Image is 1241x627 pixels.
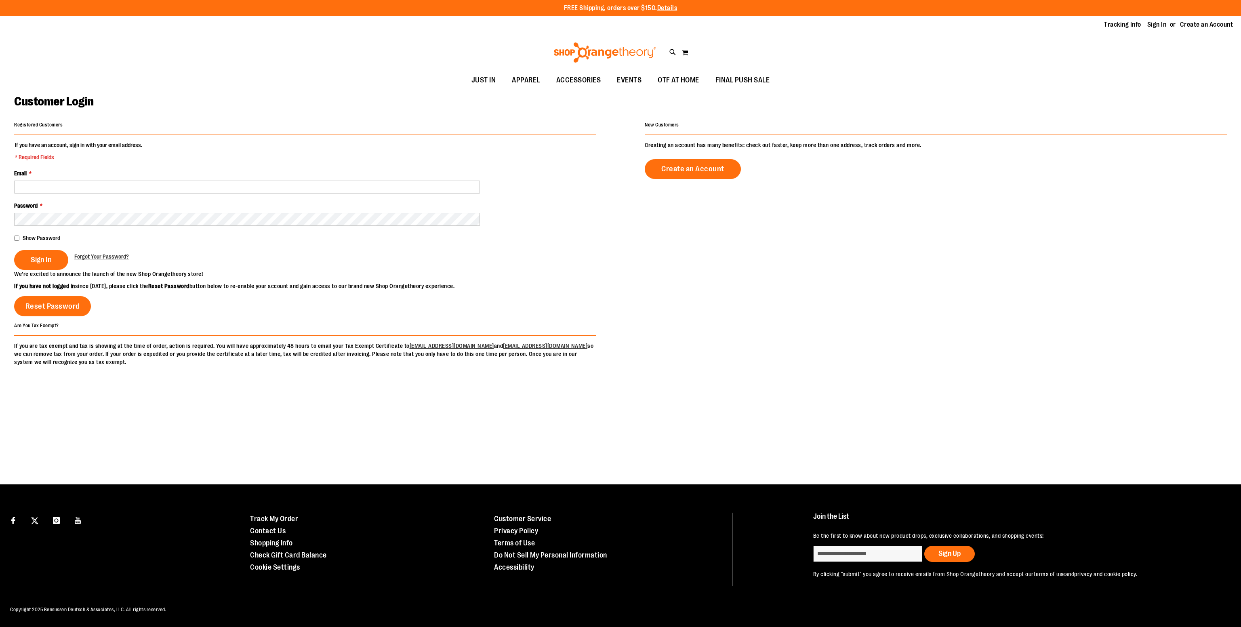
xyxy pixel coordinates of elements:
[10,607,166,612] span: Copyright 2025 Bensussen Deutsch & Associates, LLC. All rights reserved.
[14,202,38,209] span: Password
[661,164,724,173] span: Create an Account
[548,71,609,90] a: ACCESSORIES
[31,255,52,264] span: Sign In
[14,250,68,270] button: Sign In
[617,71,642,89] span: EVENTS
[512,71,540,89] span: APPAREL
[14,270,620,278] p: We’re excited to announce the launch of the new Shop Orangetheory store!
[494,563,534,571] a: Accessibility
[657,4,677,12] a: Details
[14,122,63,128] strong: Registered Customers
[74,253,129,260] span: Forgot Your Password?
[6,513,20,527] a: Visit our Facebook page
[1180,20,1233,29] a: Create an Account
[250,539,293,547] a: Shopping Info
[645,159,741,179] a: Create an Account
[504,71,548,90] a: APPAREL
[463,71,504,90] a: JUST IN
[715,71,770,89] span: FINAL PUSH SALE
[148,283,189,289] strong: Reset Password
[14,296,91,316] a: Reset Password
[813,546,922,562] input: enter email
[564,4,677,13] p: FREE Shipping, orders over $150.
[924,546,975,562] button: Sign Up
[250,563,300,571] a: Cookie Settings
[494,527,538,535] a: Privacy Policy
[23,235,60,241] span: Show Password
[15,153,142,161] span: * Required Fields
[650,71,707,90] a: OTF AT HOME
[71,513,85,527] a: Visit our Youtube page
[28,513,42,527] a: Visit our X page
[556,71,601,89] span: ACCESSORIES
[813,570,1215,578] p: By clicking "submit" you agree to receive emails from Shop Orangetheory and accept our and
[410,343,494,349] a: [EMAIL_ADDRESS][DOMAIN_NAME]
[14,283,75,289] strong: If you have not logged in
[938,549,961,558] span: Sign Up
[250,551,327,559] a: Check Gift Card Balance
[813,513,1215,528] h4: Join the List
[31,517,38,524] img: Twitter
[553,42,657,63] img: Shop Orangetheory
[250,515,298,523] a: Track My Order
[658,71,699,89] span: OTF AT HOME
[609,71,650,90] a: EVENTS
[1034,571,1065,577] a: terms of use
[494,551,607,559] a: Do Not Sell My Personal Information
[250,527,286,535] a: Contact Us
[74,252,129,261] a: Forgot Your Password?
[14,323,59,328] strong: Are You Tax Exempt?
[25,302,80,311] span: Reset Password
[707,71,778,90] a: FINAL PUSH SALE
[1147,20,1167,29] a: Sign In
[14,342,596,366] p: If you are tax exempt and tax is showing at the time of order, action is required. You will have ...
[494,539,535,547] a: Terms of Use
[645,141,1227,149] p: Creating an account has many benefits: check out faster, keep more than one address, track orders...
[494,515,551,523] a: Customer Service
[645,122,679,128] strong: New Customers
[49,513,63,527] a: Visit our Instagram page
[14,282,620,290] p: since [DATE], please click the button below to re-enable your account and gain access to our bran...
[1104,20,1141,29] a: Tracking Info
[503,343,587,349] a: [EMAIL_ADDRESS][DOMAIN_NAME]
[14,170,27,177] span: Email
[1074,571,1137,577] a: privacy and cookie policy.
[471,71,496,89] span: JUST IN
[14,95,93,108] span: Customer Login
[14,141,143,161] legend: If you have an account, sign in with your email address.
[813,532,1215,540] p: Be the first to know about new product drops, exclusive collaborations, and shopping events!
